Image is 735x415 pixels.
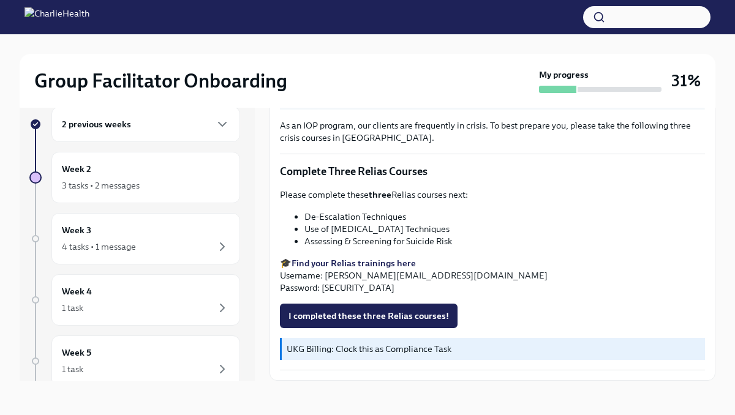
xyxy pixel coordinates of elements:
[288,310,449,322] span: I completed these three Relias courses!
[62,302,83,314] div: 1 task
[287,343,700,355] p: UKG Billing: Clock this as Compliance Task
[304,235,705,247] li: Assessing & Screening for Suicide Risk
[280,119,705,144] p: As an IOP program, our clients are frequently in crisis. To best prepare you, please take the fol...
[62,162,91,176] h6: Week 2
[62,118,131,131] h6: 2 previous weeks
[62,285,92,298] h6: Week 4
[292,258,416,269] a: Find your Relias trainings here
[51,107,240,142] div: 2 previous weeks
[280,257,705,294] p: 🎓 Username: [PERSON_NAME][EMAIL_ADDRESS][DOMAIN_NAME] Password: [SECURITY_DATA]
[671,70,701,92] h3: 31%
[29,335,240,387] a: Week 51 task
[369,189,391,200] strong: three
[62,241,136,253] div: 4 tasks • 1 message
[304,223,705,235] li: Use of [MEDICAL_DATA] Techniques
[29,274,240,326] a: Week 41 task
[62,363,83,375] div: 1 task
[539,69,589,81] strong: My progress
[280,304,458,328] button: I completed these three Relias courses!
[304,211,705,223] li: De-Escalation Techniques
[62,223,91,237] h6: Week 3
[29,213,240,264] a: Week 34 tasks • 1 message
[280,189,705,201] p: Please complete these Relias courses next:
[62,179,140,192] div: 3 tasks • 2 messages
[34,69,287,93] h2: Group Facilitator Onboarding
[280,164,705,179] p: Complete Three Relias Courses
[29,152,240,203] a: Week 23 tasks • 2 messages
[24,7,89,27] img: CharlieHealth
[62,346,91,359] h6: Week 5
